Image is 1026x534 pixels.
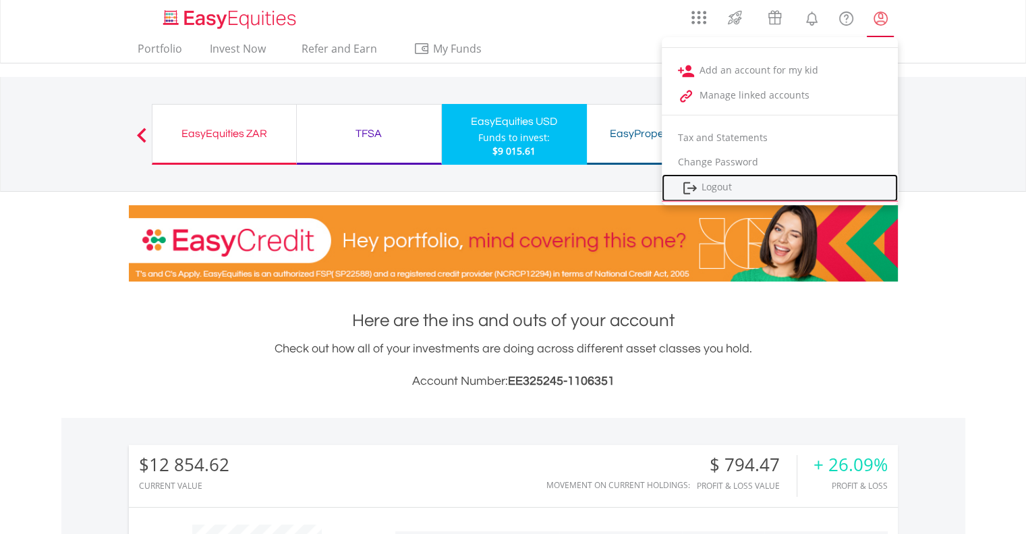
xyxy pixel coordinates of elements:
div: $12 854.62 [139,455,229,475]
img: EasyEquities_Logo.png [161,8,302,30]
a: Add an account for my kid [662,58,898,83]
span: My Funds [414,40,502,57]
img: EasyCredit Promotion Banner [129,205,898,282]
a: Change Password [662,150,898,174]
img: grid-menu-icon.svg [691,10,706,25]
div: Profit & Loss Value [697,481,797,490]
a: Vouchers [755,3,795,28]
a: AppsGrid [683,3,715,25]
div: + 26.09% [814,455,888,475]
div: TFSA [305,124,433,143]
h1: Here are the ins and outs of your account [129,309,898,333]
a: Notifications [795,3,829,30]
a: My Profile [863,3,898,33]
div: Funds to invest: [478,131,550,144]
div: EasyProperties ZAR [595,124,723,143]
a: Home page [158,3,302,30]
a: Logout [662,174,898,202]
a: Portfolio [132,42,188,63]
span: $9 015.61 [492,144,536,157]
span: Refer and Earn [302,41,377,56]
a: Tax and Statements [662,126,898,150]
div: Movement on Current Holdings: [546,481,690,489]
div: Check out how all of your investments are doing across different asset classes you hold. [129,340,898,391]
div: CURRENT VALUE [139,481,229,490]
a: Refer and Earn [288,42,391,63]
a: FAQ's and Support [829,3,863,30]
div: EasyEquities ZAR [161,124,288,143]
img: thrive-v2.svg [724,7,746,28]
img: vouchers-v2.svg [764,7,786,28]
span: EE325245-1106351 [508,375,615,388]
div: EasyEquities USD [450,112,579,131]
div: $ 794.47 [697,455,797,475]
div: Profit & Loss [814,481,888,490]
a: Invest Now [204,42,271,63]
h3: Account Number: [129,372,898,391]
a: Manage linked accounts [662,83,898,108]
